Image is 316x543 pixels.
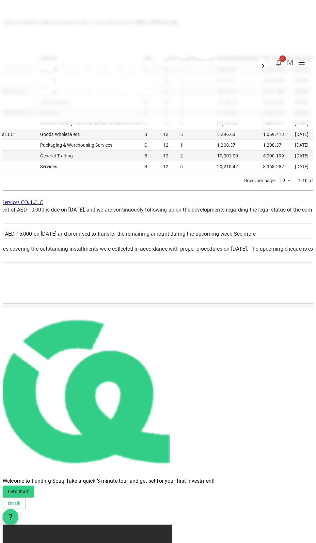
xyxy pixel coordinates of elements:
div: 10 [277,176,293,185]
button: M [285,58,295,67]
td: Goods Wholesalers [39,129,143,140]
td: 5,000.199 [262,151,294,161]
td: 12 [162,129,179,140]
span: Take a quick 3-minute tour and get set for your first investment! [64,478,214,484]
td: 1,208.37 [262,140,294,151]
td: 5,296.63 [216,129,262,140]
td: 12 [162,151,179,161]
td: B [143,151,162,161]
button: question [3,509,18,525]
td: 1,208.37 [216,140,262,151]
td: 2 [179,151,216,161]
td: 6 [179,161,216,172]
span: العربية [259,55,272,61]
button: Let's Start [3,486,34,497]
td: Services [39,161,143,172]
td: 3,368.282 [262,161,294,172]
td: 5 [179,129,216,140]
td: 12 [162,140,179,151]
td: 1,059.413 [262,129,294,140]
button: 0 [272,56,285,69]
span: 0 [279,55,286,62]
img: fav-icon [3,308,170,475]
td: General Trading [39,151,143,161]
td: B [143,161,162,172]
button: I'm Ok [3,497,26,509]
td: 20,210.42 [216,161,262,172]
td: B [143,129,162,140]
a: See more [234,231,256,237]
span: Welcome to Funding Souq [3,478,64,484]
td: C [143,140,162,151]
td: 12 [162,161,179,172]
td: Packaging & Warehousing Services [39,140,143,151]
p: Rows per page [244,177,275,184]
td: 1 [179,140,216,151]
td: 10,001.00 [216,151,262,161]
